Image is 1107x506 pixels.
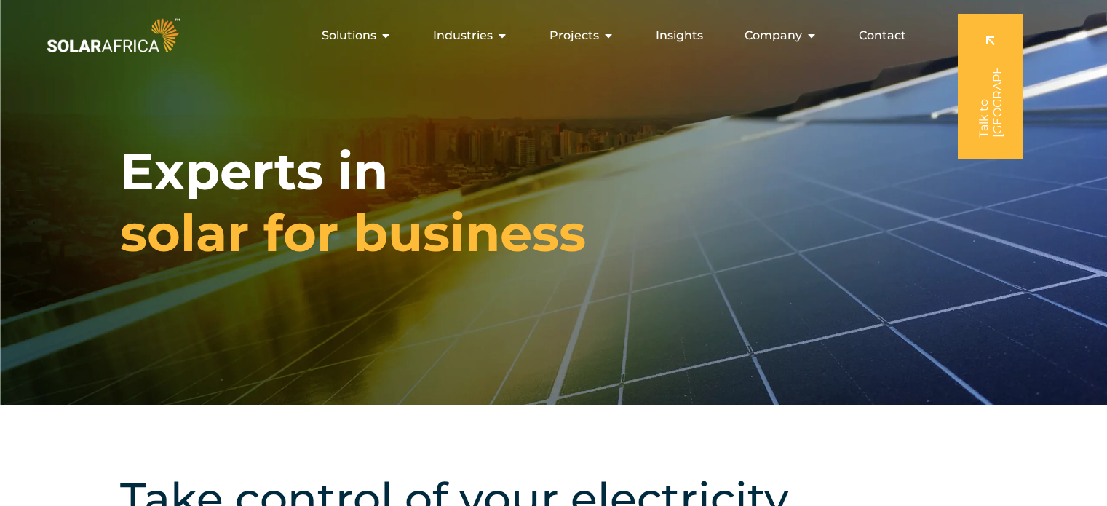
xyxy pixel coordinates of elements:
[433,27,493,44] span: Industries
[656,27,703,44] a: Insights
[120,141,586,264] h1: Experts in
[183,21,918,50] nav: Menu
[745,27,802,44] span: Company
[549,27,599,44] span: Projects
[120,202,586,264] span: solar for business
[183,21,918,50] div: Menu Toggle
[322,27,376,44] span: Solutions
[859,27,906,44] a: Contact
